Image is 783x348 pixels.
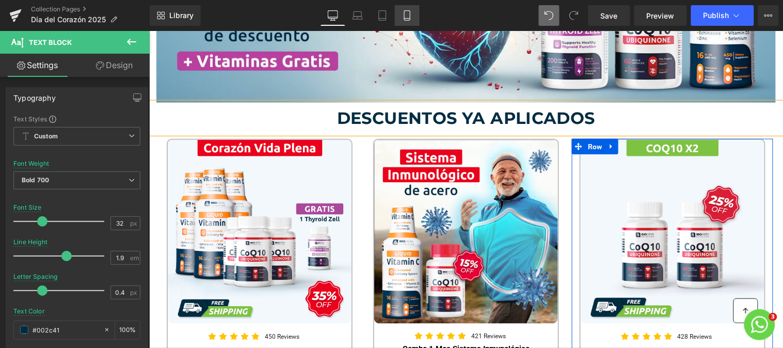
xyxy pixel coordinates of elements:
[13,239,47,246] div: Line Height
[31,15,106,24] span: Día del Corazón 2025
[225,109,409,293] img: Combo 1 Mes Sistema Inmunológico de acero
[130,289,139,296] span: px
[228,314,406,334] a: Combo 1 Mes Sistema Inmunológico [PERSON_NAME]
[395,5,420,26] a: Mobile
[758,5,779,26] button: More
[22,176,49,184] b: Bold 700
[130,255,139,261] span: em
[345,5,370,26] a: Laptop
[321,5,345,26] a: Desktop
[748,313,773,338] iframe: Intercom live chat
[31,5,150,13] a: Collection Pages
[77,54,152,77] a: Design
[647,10,675,21] span: Preview
[169,11,194,20] span: Library
[115,321,140,339] div: %
[33,324,99,336] input: Color
[370,5,395,26] a: Tablet
[432,109,615,293] img: Ubiquinone Q10 Coenzyme X2
[19,109,202,293] img: Combo Corazón Vida Plena
[691,5,754,26] button: Publish
[529,302,615,311] p: 428 Reviews
[704,11,729,20] span: Publish
[13,204,42,211] div: Font Size
[29,38,72,46] span: Text Block
[769,313,777,321] span: 3
[150,5,201,26] a: New Library
[13,160,49,167] div: Font Weight
[13,115,140,123] div: Text Styles
[116,302,202,311] p: 450 Reviews
[13,273,58,280] div: Letter Spacing
[564,5,584,26] button: Redo
[322,301,409,310] p: 421 Reviews
[456,108,469,123] a: Expand / Collapse
[432,317,615,327] p: 2 Coenzima Q10
[34,132,58,141] b: Custom
[436,108,456,123] span: Row
[130,220,139,227] span: px
[539,5,560,26] button: Undo
[634,5,687,26] a: Preview
[13,88,56,102] div: Typography
[13,308,45,315] div: Text Color
[601,10,618,21] span: Save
